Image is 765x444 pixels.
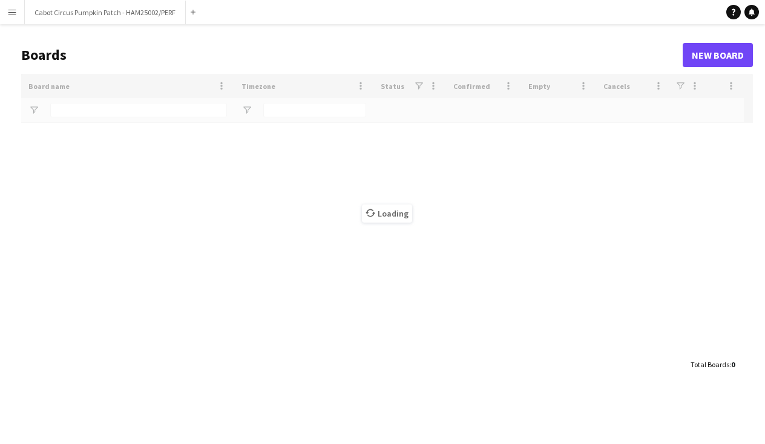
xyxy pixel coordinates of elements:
span: 0 [731,360,735,369]
span: Loading [362,204,412,223]
button: Cabot Circus Pumpkin Patch - HAM25002/PERF [25,1,186,24]
a: New Board [683,43,753,67]
div: : [691,353,735,376]
h1: Boards [21,46,683,64]
span: Total Boards [691,360,729,369]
